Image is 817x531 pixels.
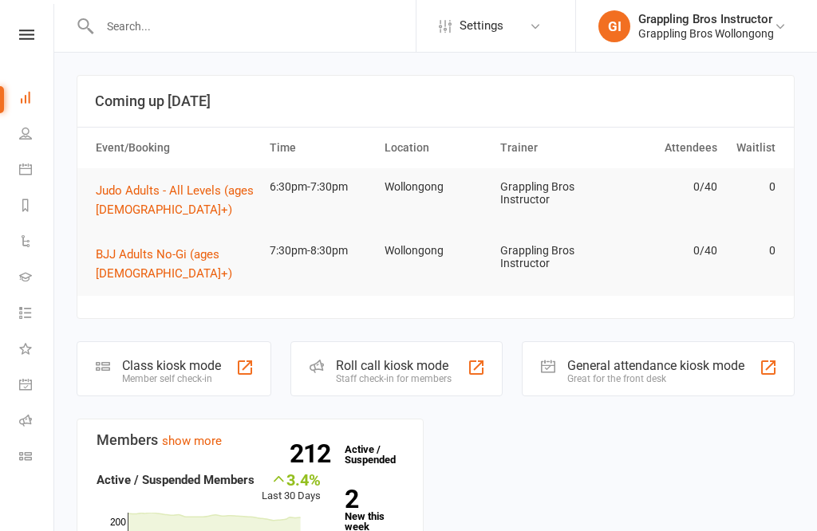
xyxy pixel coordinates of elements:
[638,26,774,41] div: Grappling Bros Wollongong
[97,432,404,448] h3: Members
[122,358,221,373] div: Class kiosk mode
[19,368,55,404] a: General attendance kiosk mode
[337,432,407,477] a: 212Active / Suspended
[19,189,55,225] a: Reports
[460,8,503,44] span: Settings
[724,232,782,269] td: 0
[89,128,262,168] th: Event/Booking
[290,442,337,466] strong: 212
[345,487,397,511] strong: 2
[19,404,55,440] a: Roll call kiosk mode
[377,128,493,168] th: Location
[96,183,254,217] span: Judo Adults - All Levels (ages [DEMOGRAPHIC_DATA]+)
[122,373,221,384] div: Member self check-in
[493,232,609,282] td: Grappling Bros Instructor
[609,168,724,206] td: 0/40
[638,12,774,26] div: Grappling Bros Instructor
[97,473,255,487] strong: Active / Suspended Members
[19,81,55,117] a: Dashboard
[493,128,609,168] th: Trainer
[95,93,776,109] h3: Coming up [DATE]
[493,168,609,218] td: Grappling Bros Instructor
[19,117,55,153] a: People
[609,128,724,168] th: Attendees
[19,153,55,189] a: Calendar
[96,245,255,283] button: BJJ Adults No-Gi (ages [DEMOGRAPHIC_DATA]+)
[162,434,222,448] a: show more
[262,232,378,269] td: 7:30pm-8:30pm
[96,181,255,219] button: Judo Adults - All Levels (ages [DEMOGRAPHIC_DATA]+)
[336,358,452,373] div: Roll call kiosk mode
[95,15,416,37] input: Search...
[19,440,55,476] a: Class kiosk mode
[724,168,782,206] td: 0
[262,168,378,206] td: 6:30pm-7:30pm
[567,373,744,384] div: Great for the front desk
[724,128,782,168] th: Waitlist
[377,232,493,269] td: Wollongong
[336,373,452,384] div: Staff check-in for members
[262,128,378,168] th: Time
[262,470,321,505] div: Last 30 Days
[609,232,724,269] td: 0/40
[567,358,744,373] div: General attendance kiosk mode
[19,332,55,368] a: What's New
[598,10,630,42] div: GI
[377,168,493,206] td: Wollongong
[262,470,321,488] div: 3.4%
[96,247,232,281] span: BJJ Adults No-Gi (ages [DEMOGRAPHIC_DATA]+)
